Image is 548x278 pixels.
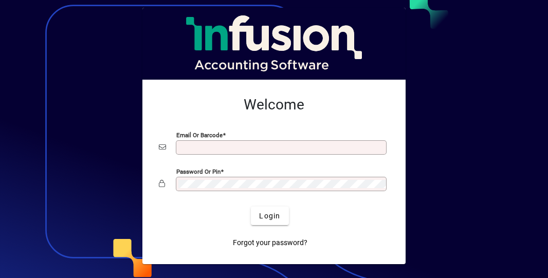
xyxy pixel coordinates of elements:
[176,168,221,175] mat-label: Password or Pin
[159,96,389,114] h2: Welcome
[251,207,288,225] button: Login
[176,132,223,139] mat-label: Email or Barcode
[233,237,307,248] span: Forgot your password?
[229,233,312,252] a: Forgot your password?
[259,211,280,221] span: Login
